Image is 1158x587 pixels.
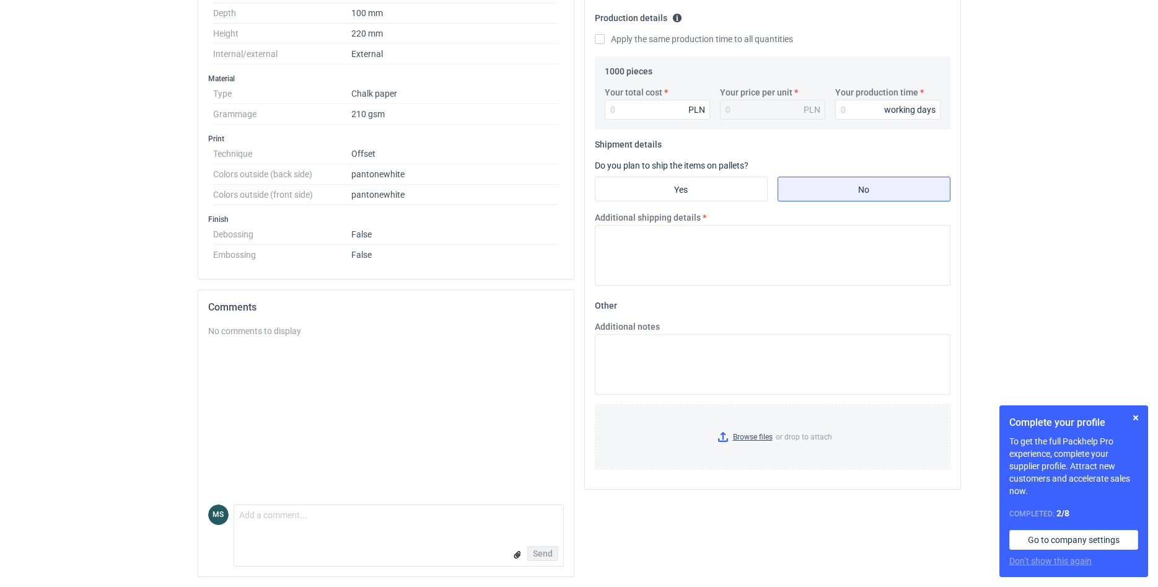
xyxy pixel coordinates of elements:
dd: False [351,245,559,260]
div: Completed: [1009,507,1138,520]
label: Apply the same production time to all quantities [595,33,793,45]
span: Send [533,549,553,558]
h3: Finish [208,214,564,224]
label: Do you plan to ship the items on pallets? [595,161,748,170]
label: Additional shipping details [595,211,701,224]
input: 0 [605,100,710,120]
div: No comments to display [208,325,564,337]
h3: Print [208,134,564,144]
label: Your production time [835,86,918,99]
dd: Offset [351,144,559,164]
button: Send [527,546,558,561]
dt: Colors outside (back side) [213,164,351,185]
dt: Internal/external [213,44,351,64]
div: PLN [688,104,705,116]
dt: Technique [213,144,351,164]
div: working days [884,104,936,116]
dt: Height [213,24,351,44]
dt: Depth [213,3,351,24]
dd: External [351,44,559,64]
legend: Other [595,296,617,311]
dd: 100 mm [351,3,559,24]
p: To get the full Packhelp Pro experience, complete your supplier profile. Attract new customers an... [1009,435,1138,497]
label: Your total cost [605,86,662,99]
label: Your price per unit [720,86,792,99]
div: PLN [804,104,820,116]
h3: Material [208,74,564,84]
dt: Debossing [213,224,351,245]
dd: 220 mm [351,24,559,44]
input: 0 [835,100,941,120]
dd: Chalk paper [351,84,559,104]
h2: Comments [208,300,564,315]
legend: Shipment details [595,135,662,149]
label: Yes [595,177,768,201]
label: Additional notes [595,320,660,333]
div: Michał Sokołowski [208,505,229,525]
dd: pantone white [351,164,559,185]
a: Go to company settings [1009,530,1138,550]
figcaption: MS [208,505,229,525]
legend: 1000 pieces [605,61,652,76]
label: No [778,177,950,201]
dd: 210 gsm [351,104,559,125]
dd: pantone white [351,185,559,205]
button: Skip for now [1128,410,1143,425]
label: or drop to attach [595,405,950,469]
legend: Production details [595,8,682,23]
dt: Embossing [213,245,351,260]
button: Don’t show this again [1009,555,1092,567]
dt: Grammage [213,104,351,125]
strong: 2 / 8 [1056,508,1069,518]
dt: Colors outside (front side) [213,185,351,205]
dt: Type [213,84,351,104]
h1: Complete your profile [1009,415,1138,430]
dd: False [351,224,559,245]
